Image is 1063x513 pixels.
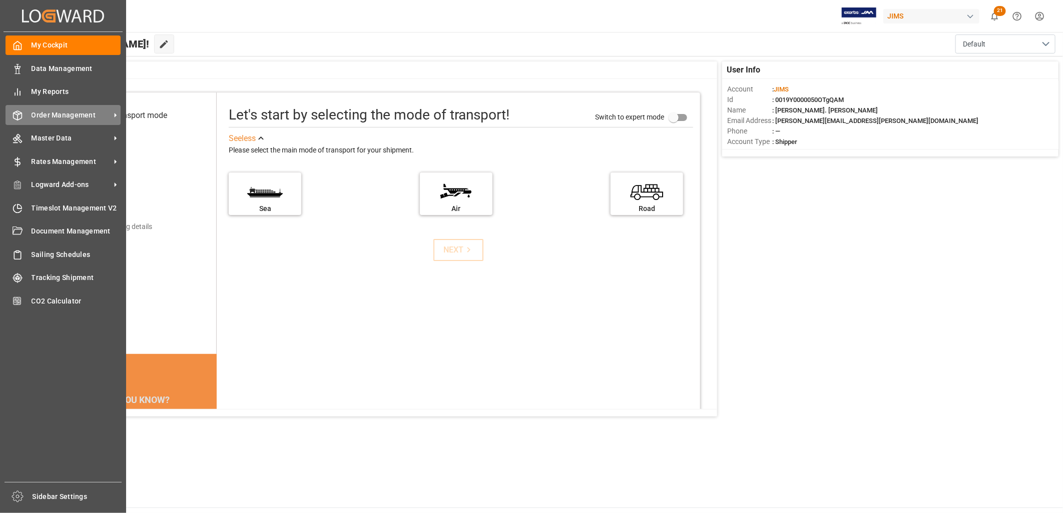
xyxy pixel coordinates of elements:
[32,296,121,306] span: CO2 Calculator
[32,203,121,213] span: Timeslot Management V2
[955,34,1055,53] button: open menu
[963,39,985,49] span: Default
[727,105,772,115] span: Name
[772,106,878,114] span: : [PERSON_NAME]. [PERSON_NAME]
[33,491,122,502] span: Sidebar Settings
[229,104,509,125] div: Let's start by selecting the mode of transport!
[90,109,167,121] div: Select transport mode
[727,84,772,94] span: Account
[842,7,876,25] img: Exertis%20JAM%20-%20Email%20Logo.jpg_1722504956.jpg
[595,113,664,121] span: Switch to expert mode
[727,136,772,147] span: Account Type
[32,40,121,50] span: My Cockpit
[32,133,111,143] span: Master Data
[32,249,121,260] span: Sailing Schedules
[32,86,121,97] span: My Reports
[6,268,121,287] a: Tracking Shipment
[6,82,121,101] a: My Reports
[6,244,121,264] a: Sailing Schedules
[425,203,487,214] div: Air
[616,203,678,214] div: Road
[772,96,844,103] span: : 0019Y0000050OTgQAM
[56,389,217,410] div: DID YOU KNOW?
[727,115,772,126] span: Email Address
[229,132,256,144] div: See less
[234,203,296,214] div: Sea
[6,198,121,217] a: Timeslot Management V2
[443,244,474,256] div: NEXT
[6,35,121,55] a: My Cockpit
[727,126,772,136] span: Phone
[32,110,111,120] span: Order Management
[90,221,152,232] div: Add shipping details
[433,239,483,261] button: NEXT
[727,94,772,105] span: Id
[772,138,797,145] span: : Shipper
[772,117,978,124] span: : [PERSON_NAME][EMAIL_ADDRESS][PERSON_NAME][DOMAIN_NAME]
[6,291,121,310] a: CO2 Calculator
[32,226,121,236] span: Document Management
[229,144,693,156] div: Please select the main mode of transport for your shipment.
[32,63,121,74] span: Data Management
[32,272,121,283] span: Tracking Shipment
[6,58,121,78] a: Data Management
[772,85,789,93] span: :
[774,85,789,93] span: JIMS
[772,127,780,135] span: : —
[42,34,149,53] span: Hello [PERSON_NAME]!
[32,179,111,190] span: Logward Add-ons
[6,221,121,241] a: Document Management
[727,64,761,76] span: User Info
[32,156,111,167] span: Rates Management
